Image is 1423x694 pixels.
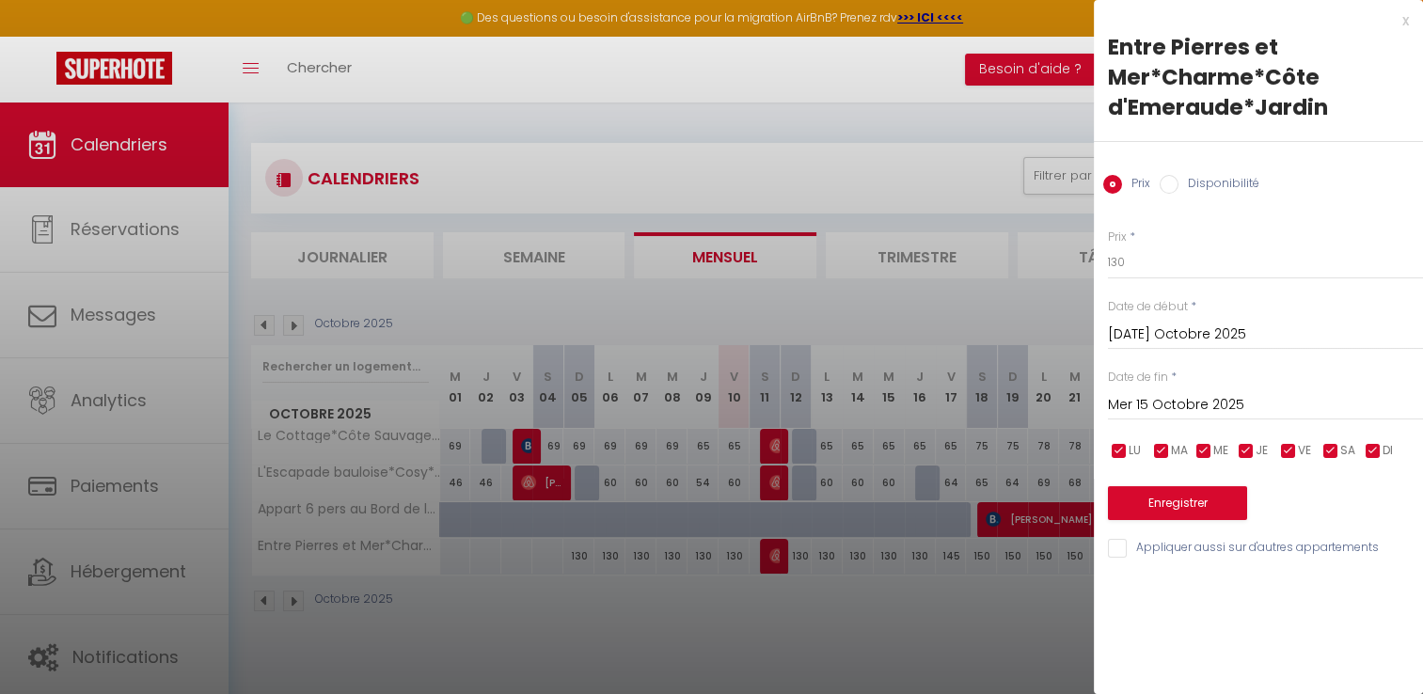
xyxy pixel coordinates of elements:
span: DI [1383,442,1393,460]
span: MA [1171,442,1188,460]
label: Date de fin [1108,369,1168,386]
span: SA [1340,442,1355,460]
div: x [1094,9,1409,32]
span: VE [1298,442,1311,460]
button: Enregistrer [1108,486,1247,520]
label: Prix [1108,229,1127,246]
label: Date de début [1108,298,1188,316]
div: Entre Pierres et Mer*Charme*Côte d'Emeraude*Jardin [1108,32,1409,122]
span: ME [1213,442,1228,460]
span: LU [1129,442,1141,460]
span: JE [1256,442,1268,460]
label: Disponibilité [1178,175,1259,196]
label: Prix [1122,175,1150,196]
